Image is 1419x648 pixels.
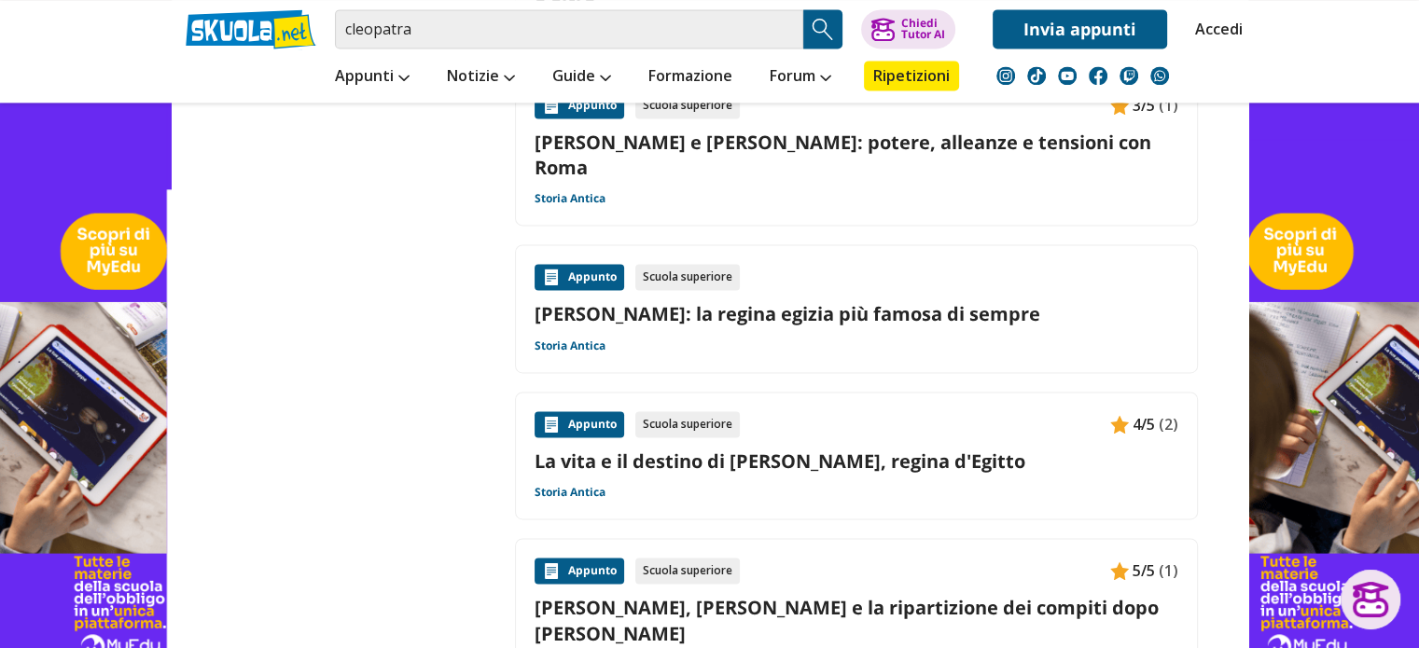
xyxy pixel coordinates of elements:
a: La vita e il destino di [PERSON_NAME], regina d'Egitto [535,448,1178,474]
img: twitch [1120,66,1138,85]
a: Guide [548,61,616,94]
a: [PERSON_NAME] e [PERSON_NAME]: potere, alleanze e tensioni con Roma [535,130,1178,180]
a: Notizie [442,61,520,94]
a: Formazione [644,61,737,94]
img: Appunti contenuto [542,415,561,434]
img: Appunti contenuto [542,96,561,115]
input: Cerca appunti, riassunti o versioni [335,9,803,48]
a: Accedi [1195,9,1234,48]
a: Ripetizioni [864,61,959,90]
span: (2) [1159,412,1178,436]
span: (1) [1159,558,1178,583]
img: Appunti contenuto [1110,561,1129,580]
a: [PERSON_NAME], [PERSON_NAME] e la ripartizione dei compiti dopo [PERSON_NAME] [535,595,1178,645]
img: Appunti contenuto [542,268,561,286]
a: [PERSON_NAME]: la regina egizia più famosa di sempre [535,301,1178,326]
a: Storia Antica [535,191,605,206]
span: 4/5 [1133,412,1155,436]
button: ChiediTutor AI [861,9,955,48]
img: youtube [1058,66,1077,85]
button: Search Button [803,9,842,48]
a: Invia appunti [993,9,1167,48]
img: tiktok [1027,66,1046,85]
img: Appunti contenuto [542,561,561,580]
div: Appunto [535,411,624,437]
a: Forum [765,61,836,94]
div: Appunto [535,558,624,584]
span: 5/5 [1133,558,1155,583]
img: facebook [1089,66,1107,85]
img: instagram [996,66,1015,85]
div: Appunto [535,92,624,118]
a: Appunti [330,61,414,94]
div: Scuola superiore [635,558,740,584]
span: 3/5 [1133,93,1155,117]
div: Scuola superiore [635,92,740,118]
div: Chiedi Tutor AI [900,18,944,40]
img: Cerca appunti, riassunti o versioni [809,15,837,43]
img: Appunti contenuto [1110,96,1129,115]
span: (1) [1159,93,1178,117]
img: WhatsApp [1150,66,1169,85]
a: Storia Antica [535,485,605,500]
div: Scuola superiore [635,411,740,437]
div: Appunto [535,264,624,290]
img: Appunti contenuto [1110,415,1129,434]
a: Storia Antica [535,338,605,353]
div: Scuola superiore [635,264,740,290]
